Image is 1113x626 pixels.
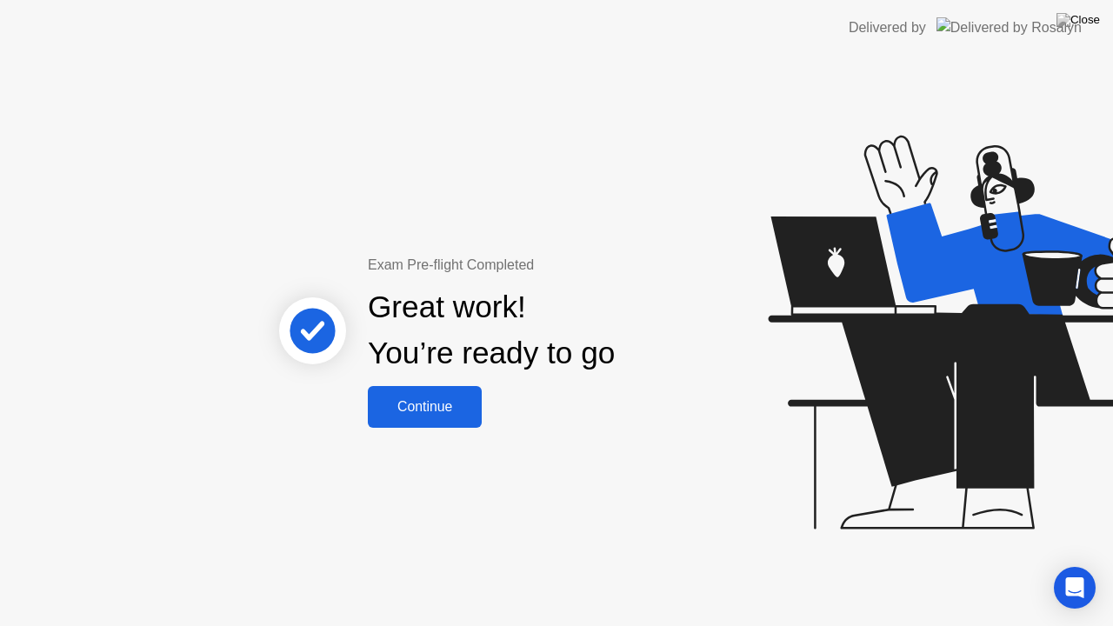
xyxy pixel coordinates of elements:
div: Continue [373,399,477,415]
div: Great work! You’re ready to go [368,284,615,376]
img: Delivered by Rosalyn [936,17,1082,37]
div: Exam Pre-flight Completed [368,255,727,276]
button: Continue [368,386,482,428]
div: Open Intercom Messenger [1054,567,1096,609]
div: Delivered by [849,17,926,38]
img: Close [1056,13,1100,27]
